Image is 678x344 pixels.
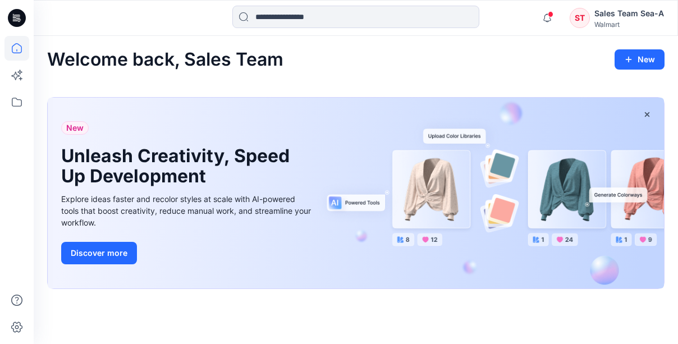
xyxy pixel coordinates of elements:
div: Sales Team Sea-A [594,7,664,20]
h1: Unleash Creativity, Speed Up Development [61,146,297,186]
div: ST [570,8,590,28]
button: New [615,49,665,70]
span: New [66,121,84,135]
h2: Welcome back, Sales Team [47,49,283,70]
button: Discover more [61,242,137,264]
div: Explore ideas faster and recolor styles at scale with AI-powered tools that boost creativity, red... [61,193,314,228]
a: Discover more [61,242,314,264]
div: Walmart [594,20,664,29]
